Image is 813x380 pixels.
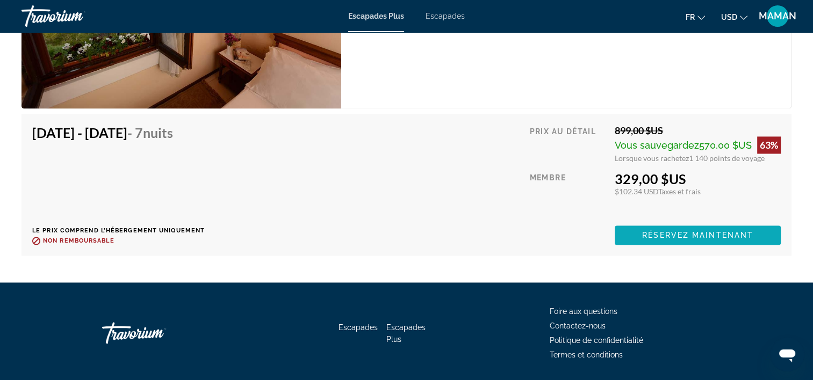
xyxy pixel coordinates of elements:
[550,350,623,359] a: Termes et conditions
[615,187,781,196] div: $102.34 USD
[689,154,765,163] span: 1 140 points de voyage
[529,125,607,163] div: Prix au détail
[43,237,114,244] span: Non remboursable
[426,12,465,20] a: Escapades
[759,11,796,21] span: MAMAN
[615,225,781,245] button: Réservez maintenant
[32,125,197,141] h4: [DATE] - [DATE]
[658,187,701,196] span: Taxes et frais
[143,125,173,141] span: nuits
[615,125,663,136] font: 899,00 $US
[686,13,695,21] span: Fr
[757,136,781,154] div: 63%
[550,321,606,330] a: Contactez-nous
[529,171,607,217] div: Membre
[615,154,689,163] span: Lorsque vous rachetez
[642,231,753,239] span: Réservez maintenant
[699,140,752,151] font: 570,00 $US
[721,9,747,25] button: Changer de devise
[550,335,643,344] a: Politique de confidentialité
[127,125,173,141] span: - 7
[102,317,210,349] a: Travorium
[764,5,792,27] button: Menu utilisateur
[615,140,699,151] span: Vous sauvegardez
[32,227,205,234] p: Le prix comprend l’hébergement uniquement
[21,2,129,30] a: Travorium
[386,323,426,343] a: Escapades Plus
[770,337,804,371] iframe: Bouton de lancement de la fenêtre de messagerie
[339,323,378,331] a: Escapades
[721,13,737,21] span: USD
[550,306,617,315] a: Foire aux questions
[348,12,404,20] a: Escapades Plus
[615,171,686,187] font: 329,00 $US
[686,9,705,25] button: Changer la langue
